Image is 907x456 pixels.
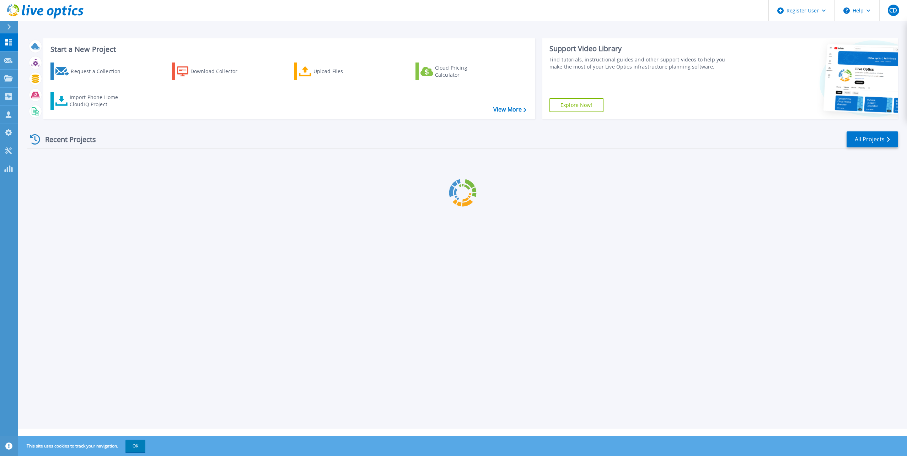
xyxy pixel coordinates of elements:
[70,94,125,108] div: Import Phone Home CloudIQ Project
[27,131,106,148] div: Recent Projects
[313,64,370,78] div: Upload Files
[190,64,247,78] div: Download Collector
[549,56,733,70] div: Find tutorials, instructional guides and other support videos to help you make the most of your L...
[493,106,526,113] a: View More
[435,64,492,78] div: Cloud Pricing Calculator
[71,64,128,78] div: Request a Collection
[549,98,603,112] a: Explore Now!
[549,44,733,53] div: Support Video Library
[50,63,130,80] a: Request a Collection
[125,440,145,452] button: OK
[415,63,495,80] a: Cloud Pricing Calculator
[889,7,897,13] span: CD
[172,63,251,80] a: Download Collector
[847,131,898,147] a: All Projects
[20,440,145,452] span: This site uses cookies to track your navigation.
[294,63,373,80] a: Upload Files
[50,45,526,53] h3: Start a New Project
